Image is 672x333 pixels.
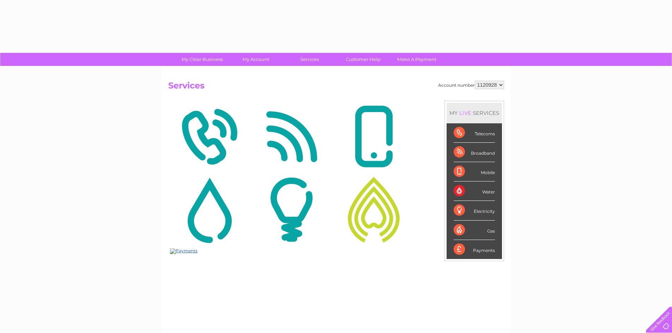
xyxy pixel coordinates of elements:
[454,143,495,162] div: Broadband
[447,103,502,123] div: MY SERVICES
[170,175,249,244] img: Water
[388,53,446,66] a: Make A Payment
[454,123,495,143] div: Telecoms
[170,103,249,171] img: Telecoms
[438,81,504,89] div: Account number
[454,240,495,259] div: Payments
[334,53,392,66] a: Customer Help
[252,103,331,171] img: Broadband
[227,53,285,66] a: My Account
[252,175,331,244] img: Electricity
[454,201,495,220] div: Electricity
[454,221,495,240] div: Gas
[454,181,495,201] div: Water
[334,103,413,171] img: Mobile
[334,175,413,244] img: Gas
[280,53,339,66] a: Services
[454,162,495,181] div: Mobile
[170,248,198,254] img: Payments
[458,110,473,116] div: LIVE
[168,81,504,94] h2: Services
[173,53,231,66] a: My Clear Business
